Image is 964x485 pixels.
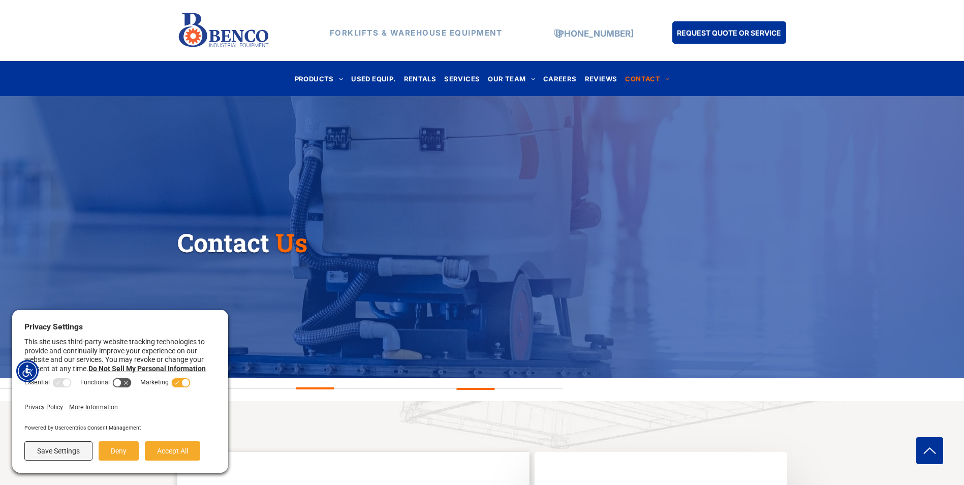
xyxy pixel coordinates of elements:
a: OUR TEAM [484,72,539,85]
div: Accessibility Menu [16,360,39,382]
a: [PHONE_NUMBER] [555,28,634,39]
span: REQUEST QUOTE OR SERVICE [677,23,781,42]
a: REQUEST QUOTE OR SERVICE [672,21,786,44]
a: USED EQUIP. [347,72,399,85]
a: CAREERS [539,72,581,85]
a: REVIEWS [581,72,621,85]
strong: FORKLIFTS & WAREHOUSE EQUIPMENT [330,28,503,38]
a: PRODUCTS [291,72,348,85]
a: CONTACT [621,72,673,85]
a: SERVICES [440,72,484,85]
a: RENTALS [400,72,441,85]
span: Contact [177,226,269,259]
span: Us [275,226,307,259]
